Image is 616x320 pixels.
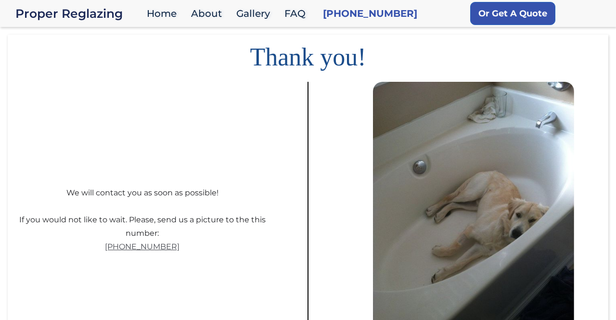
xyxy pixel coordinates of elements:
[323,7,417,20] a: [PHONE_NUMBER]
[15,7,142,20] div: Proper Reglazing
[142,3,186,24] a: Home
[186,3,231,24] a: About
[105,240,180,254] a: [PHONE_NUMBER]
[8,35,608,72] h1: Thank you!
[231,3,280,24] a: Gallery
[280,3,315,24] a: FAQ
[470,2,555,25] a: Or Get A Quote
[17,179,267,240] div: We will contact you as soon as possible! If you would not like to wait. Please, send us a picture...
[15,7,142,20] a: home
